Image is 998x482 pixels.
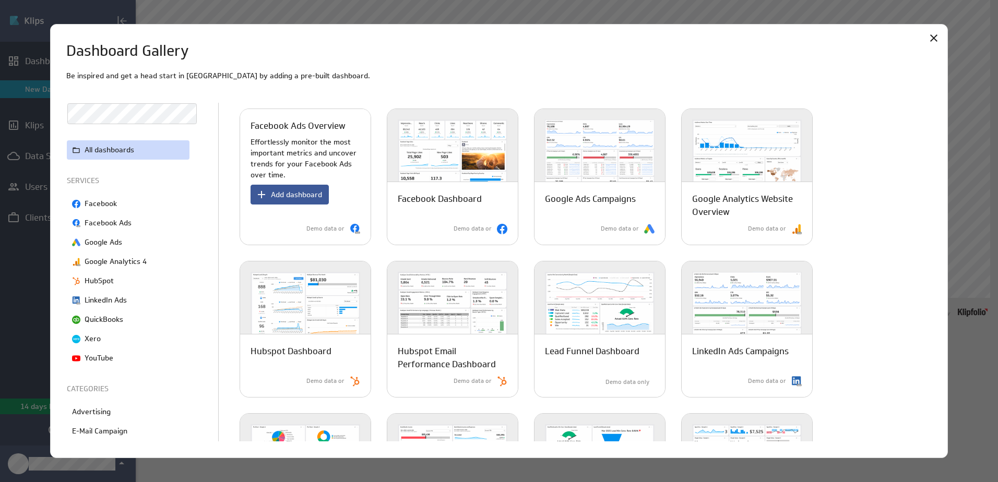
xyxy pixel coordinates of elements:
[251,137,360,180] p: Effortlessly monitor the most important metrics and uncover trends for your Facebook Ads over time.
[85,275,114,286] p: HubSpot
[67,175,192,186] p: SERVICES
[251,185,329,204] button: Add dashboard
[66,40,189,62] h1: Dashboard Gallery
[72,426,127,437] p: E-Mail Campaign
[306,377,344,385] p: Demo data or
[72,406,111,417] p: Advertising
[271,190,322,199] span: Add dashboard
[682,109,812,203] img: ga_website_overview-light-600x400.png
[85,314,123,325] p: QuickBooks
[72,277,80,285] img: image4788249492605619304.png
[306,224,344,233] p: Demo data or
[85,198,117,209] p: Facebook
[497,224,507,234] img: Facebook
[85,295,127,306] p: LinkedIn Ads
[454,377,492,385] p: Demo data or
[66,70,932,81] p: Be inspired and get a head start in [GEOGRAPHIC_DATA] by adding a pre-built dashboard.
[534,261,665,355] img: lead_funnel-light-600x400.png
[85,256,147,267] p: Google Analytics 4
[251,119,346,132] p: Facebook Ads Overview
[251,345,331,358] p: Hubspot Dashboard
[454,224,492,233] p: Demo data or
[72,219,80,227] img: image2754833655435752804.png
[350,376,360,387] img: HubSpot
[791,376,802,387] img: LinkedIn Ads
[85,237,122,248] p: Google Ads
[791,224,802,234] img: Google Analytics 4
[682,261,812,355] img: linkedin_ads_campaigns-light-600x400.png
[72,238,80,247] img: image8417636050194330799.png
[240,261,371,355] img: hubspot_dashboard-light-600x400.png
[644,224,655,234] img: Google Ads
[67,383,192,394] p: CATEGORIES
[545,192,636,206] p: Google Ads Campaigns
[85,218,132,228] p: Facebook Ads
[545,345,639,358] p: Lead Funnel Dashboard
[692,192,802,219] p: Google Analytics Website Overview
[72,296,80,305] img: image1858912082062294012.png
[85,353,113,364] p: YouTube
[534,109,665,203] img: google_ads_performance-light-600x400.png
[72,316,80,324] img: image5502353411254158712.png
[72,335,80,343] img: image3155776258136118639.png
[398,345,507,371] p: Hubspot Email Performance Dashboard
[72,354,80,363] img: image7114667537295097211.png
[748,224,786,233] p: Demo data or
[387,109,518,203] img: facebook_dashboard-light-600x400.png
[925,29,943,47] div: Close
[398,192,482,206] p: Facebook Dashboard
[387,261,518,355] img: hubspot-email-dashboard-light-600x400.png
[350,224,360,234] img: Facebook Ads
[605,378,649,387] p: Demo data only
[85,144,134,155] p: All dashboards
[497,376,507,387] img: HubSpot
[748,377,786,385] p: Demo data or
[72,258,80,266] img: image6502031566950861830.png
[692,345,789,358] p: LinkedIn Ads Campaigns
[85,333,101,344] p: Xero
[601,224,639,233] p: Demo data or
[72,200,80,208] img: image729517258887019810.png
